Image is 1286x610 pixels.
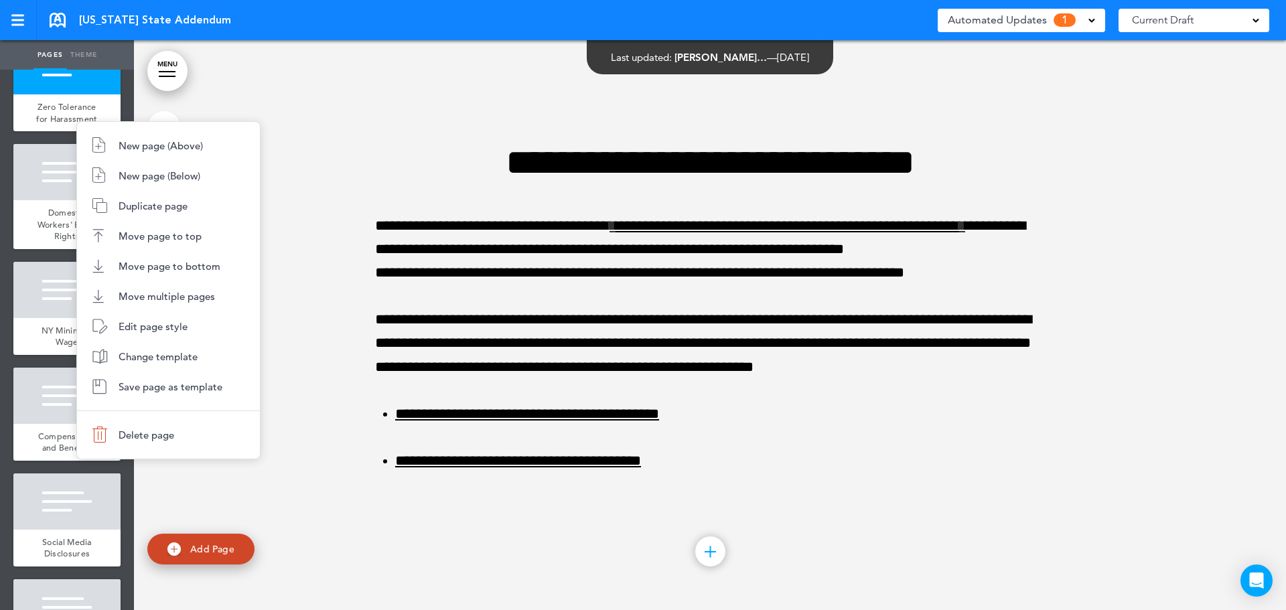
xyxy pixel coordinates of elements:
[119,429,174,441] span: Delete page
[119,350,198,363] span: Change template
[119,260,220,273] span: Move page to bottom
[1240,564,1273,597] div: Open Intercom Messenger
[119,290,215,303] span: Move multiple pages
[119,200,188,212] span: Duplicate page
[119,320,188,333] span: Edit page style
[119,380,222,393] span: Save page as template
[119,139,203,152] span: New page (Above)
[119,230,202,242] span: Move page to top
[119,169,200,182] span: New page (Below)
